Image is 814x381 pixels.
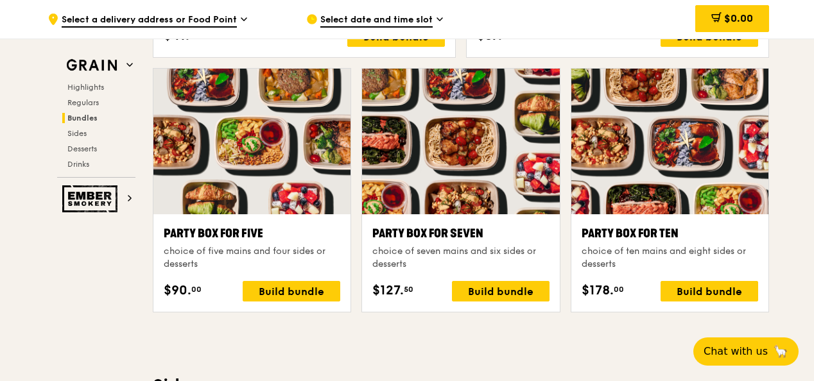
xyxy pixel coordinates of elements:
[661,26,758,47] div: Build bundle
[67,144,97,153] span: Desserts
[704,344,768,359] span: Chat with us
[404,284,413,294] span: 50
[62,185,121,212] img: Ember Smokery web logo
[67,98,99,107] span: Regulars
[372,245,549,271] div: choice of seven mains and six sides or desserts
[347,26,445,47] div: Build bundle
[164,245,340,271] div: choice of five mains and four sides or desserts
[243,281,340,301] div: Build bundle
[372,224,549,242] div: Party Box for Seven
[320,13,433,28] span: Select date and time slot
[67,114,98,123] span: Bundles
[582,281,614,300] span: $178.
[582,245,758,271] div: choice of ten mains and eight sides or desserts
[372,281,404,300] span: $127.
[693,337,799,366] button: Chat with us🦙
[614,284,624,294] span: 00
[164,224,340,242] div: Party Box for Five
[724,12,753,24] span: $0.00
[67,83,104,92] span: Highlights
[582,224,758,242] div: Party Box for Ten
[773,344,788,359] span: 🦙
[661,281,758,301] div: Build bundle
[164,281,191,300] span: $90.
[62,54,121,77] img: Grain web logo
[67,160,89,169] span: Drinks
[191,284,202,294] span: 00
[67,129,87,138] span: Sides
[62,13,237,28] span: Select a delivery address or Food Point
[452,281,550,301] div: Build bundle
